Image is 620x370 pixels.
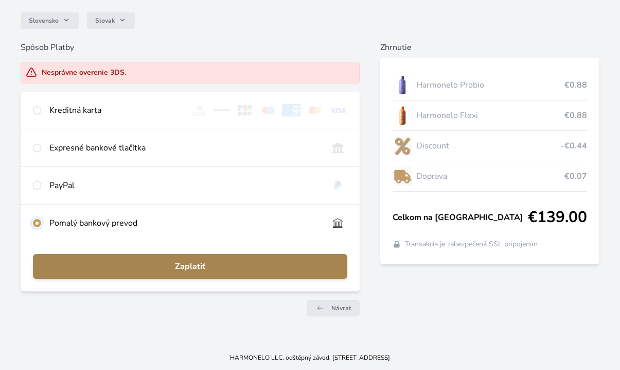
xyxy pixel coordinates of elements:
[259,104,278,116] img: maestro.svg
[282,104,301,116] img: amex.svg
[393,103,412,128] img: CLEAN_FLEXI_se_stinem_x-hi_(1)-lo.jpg
[41,260,339,273] span: Zaplatiť
[33,254,347,279] button: Zaplatiť
[564,170,587,182] span: €0.07
[416,109,564,122] span: Harmonelo Flexi
[21,41,360,54] h6: Spôsob Platby
[528,208,587,227] span: €139.00
[49,104,182,116] div: Kreditná karta
[49,142,320,154] div: Expresné bankové tlačítka
[331,304,351,312] span: Návrat
[393,163,412,189] img: delivery-lo.png
[416,79,564,91] span: Harmonelo Probio
[236,104,255,116] img: jcb.svg
[416,170,564,182] span: Doprava
[87,12,135,29] button: Slovak
[561,140,587,152] span: -€0.44
[49,217,320,229] div: Pomalý bankový prevod
[328,104,347,116] img: visa.svg
[42,68,126,78] div: Nesprávne overenie 3DS.
[564,79,587,91] span: €0.88
[29,16,59,25] span: Slovensko
[393,211,528,224] span: Celkom na [GEOGRAPHIC_DATA]
[190,104,209,116] img: diners.svg
[95,16,115,25] span: Slovak
[405,239,538,249] span: Transakcia je zabezpečená SSL pripojením
[305,104,324,116] img: mc.svg
[21,12,79,29] button: Slovensko
[393,72,412,98] img: CLEAN_PROBIO_se_stinem_x-lo.jpg
[564,109,587,122] span: €0.88
[212,104,232,116] img: discover.svg
[328,217,347,229] img: bankTransfer_IBAN.svg
[380,41,599,54] h6: Zhrnutie
[49,179,320,192] div: PayPal
[393,133,412,159] img: discount-lo.png
[328,179,347,192] img: paypal.svg
[416,140,561,152] span: Discount
[328,142,347,154] img: onlineBanking_SK.svg
[307,300,360,316] a: Návrat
